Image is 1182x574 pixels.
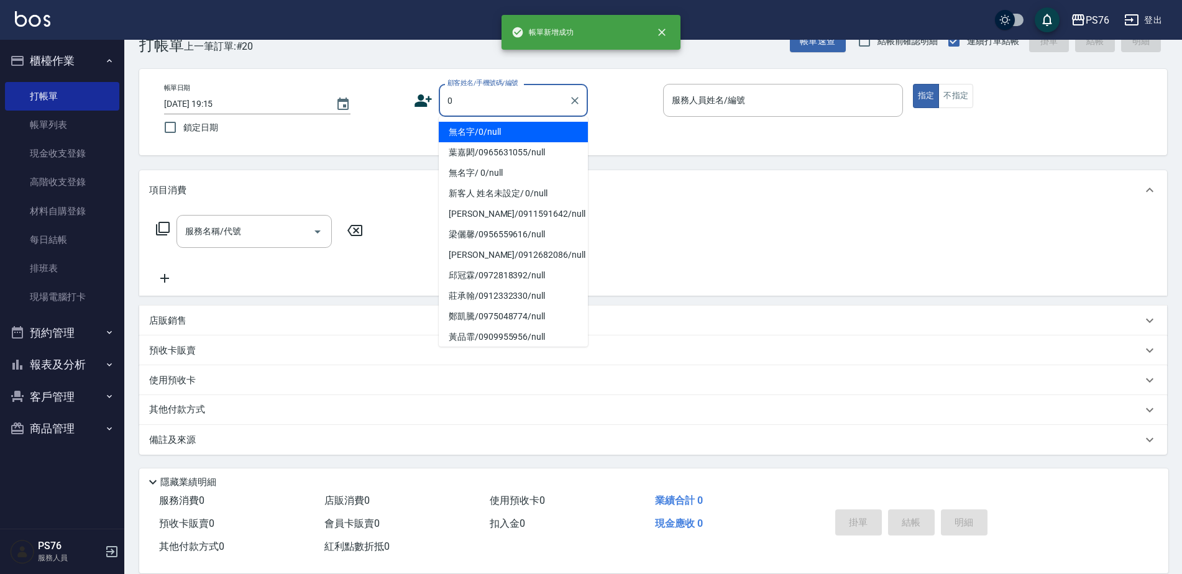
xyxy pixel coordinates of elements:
[566,92,584,109] button: Clear
[183,121,218,134] span: 鎖定日期
[5,197,119,225] a: 材料自購登錄
[439,122,588,142] li: 無名字/0/null
[1066,7,1114,33] button: PS76
[324,540,390,552] span: 紅利點數折抵 0
[139,170,1167,210] div: 項目消費
[139,306,1167,335] div: 店販銷售
[648,19,676,46] button: close
[439,306,588,327] li: 鄭凱騰/0975048774/null
[5,225,119,254] a: 每日結帳
[159,517,214,529] span: 預收卡販賣 0
[447,78,518,88] label: 顧客姓名/手機號碼/編號
[5,412,119,445] button: 商品管理
[5,283,119,311] a: 現場電腦打卡
[5,254,119,283] a: 排班表
[149,344,196,357] p: 預收卡販賣
[790,30,846,53] button: 帳單速查
[5,45,119,77] button: 櫃檯作業
[5,168,119,196] a: 高階收支登錄
[5,139,119,168] a: 現金收支登錄
[164,94,323,114] input: YYYY/MM/DD hh:mm
[149,184,186,197] p: 項目消費
[655,517,703,529] span: 現金應收 0
[324,517,380,529] span: 會員卡販賣 0
[164,83,190,93] label: 帳單日期
[139,37,184,54] h3: 打帳單
[938,84,973,108] button: 不指定
[913,84,940,108] button: 指定
[439,327,588,347] li: 黃品霏/0909955956/null
[439,224,588,245] li: 梁儷馨/0956559616/null
[490,517,525,529] span: 扣入金 0
[655,494,703,506] span: 業績合計 0
[5,111,119,139] a: 帳單列表
[1086,12,1109,28] div: PS76
[877,35,938,48] span: 結帳前確認明細
[5,317,119,349] button: 預約管理
[159,540,224,552] span: 其他付款方式 0
[439,163,588,183] li: 無名字/ 0/null
[160,476,216,489] p: 隱藏業績明細
[159,494,204,506] span: 服務消費 0
[149,374,196,387] p: 使用預收卡
[439,142,588,163] li: 葉嘉閎/0965631055/null
[5,381,119,413] button: 客戶管理
[15,11,50,27] img: Logo
[967,35,1019,48] span: 連續打單結帳
[139,425,1167,455] div: 備註及來源
[38,552,101,563] p: 服務人員
[139,395,1167,425] div: 其他付款方式
[328,89,358,119] button: Choose date, selected date is 2025-09-12
[38,540,101,552] h5: PS76
[139,335,1167,365] div: 預收卡販賣
[439,245,588,265] li: [PERSON_NAME]/0912682086/null
[5,348,119,381] button: 報表及分析
[1119,9,1167,32] button: 登出
[324,494,370,506] span: 店販消費 0
[139,365,1167,395] div: 使用預收卡
[149,434,196,447] p: 備註及來源
[439,204,588,224] li: [PERSON_NAME]/0911591642/null
[184,39,254,54] span: 上一筆訂單:#20
[149,314,186,327] p: 店販銷售
[10,539,35,564] img: Person
[5,82,119,111] a: 打帳單
[490,494,545,506] span: 使用預收卡 0
[1035,7,1060,32] button: save
[439,183,588,204] li: 新客人 姓名未設定/ 0/null
[439,286,588,306] li: 莊承翰/0912332330/null
[308,222,328,242] button: Open
[511,26,574,39] span: 帳單新增成功
[149,403,211,417] p: 其他付款方式
[439,265,588,286] li: 邱冠霖/0972818392/null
